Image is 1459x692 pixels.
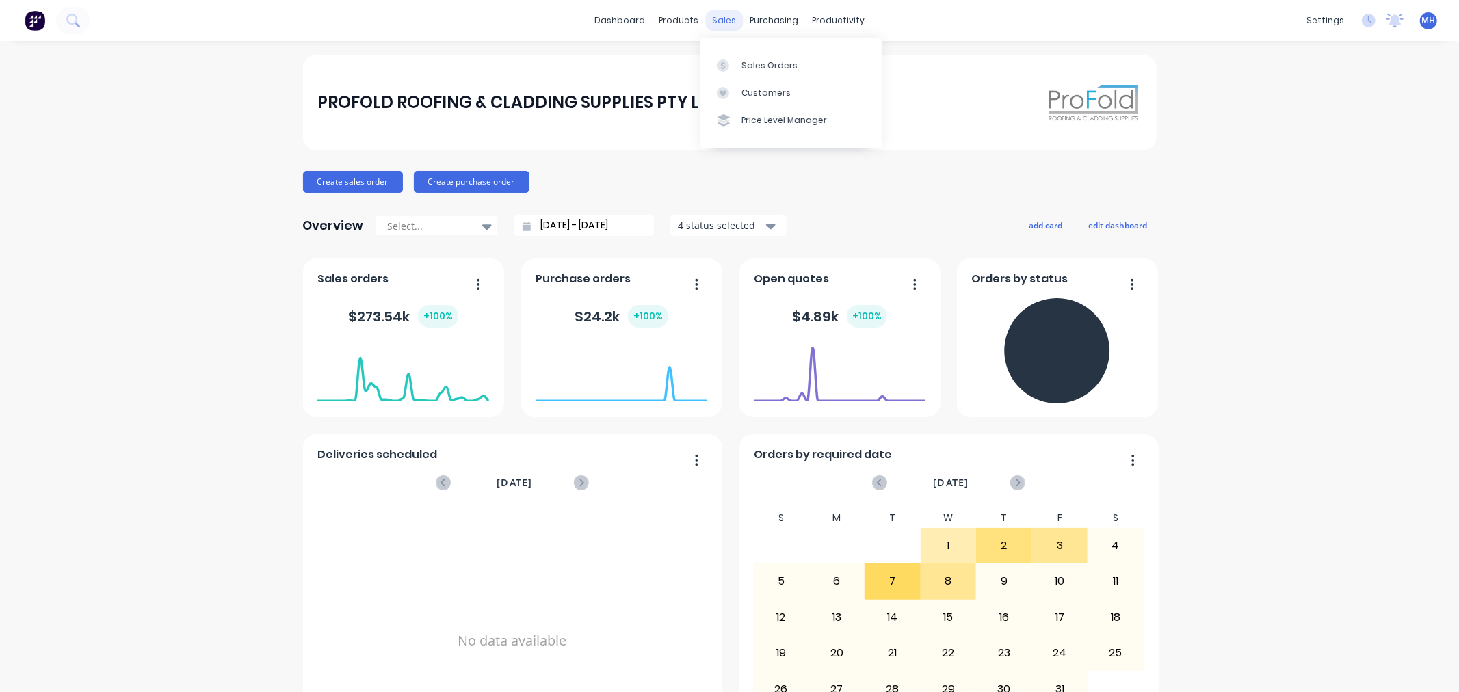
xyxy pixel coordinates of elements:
[670,215,787,236] button: 4 status selected
[754,447,892,463] span: Orders by required date
[1080,216,1157,234] button: edit dashboard
[921,636,976,670] div: 22
[743,10,805,31] div: purchasing
[977,636,1031,670] div: 23
[977,529,1031,563] div: 2
[847,305,887,328] div: + 100 %
[25,10,45,31] img: Factory
[1033,529,1088,563] div: 3
[1422,14,1436,27] span: MH
[575,305,668,328] div: $ 24.2k
[977,600,1031,635] div: 16
[754,636,809,670] div: 19
[810,636,865,670] div: 20
[865,564,920,598] div: 7
[497,475,532,490] span: [DATE]
[652,10,705,31] div: products
[348,305,458,328] div: $ 273.54k
[741,59,798,72] div: Sales Orders
[1046,79,1142,127] img: PROFOLD ROOFING & CLADDING SUPPLIES PTY LTD
[792,305,887,328] div: $ 4.89k
[865,508,921,528] div: T
[1032,508,1088,528] div: F
[977,564,1031,598] div: 9
[628,305,668,328] div: + 100 %
[933,475,969,490] span: [DATE]
[921,600,976,635] div: 15
[700,107,882,134] a: Price Level Manager
[418,305,458,328] div: + 100 %
[1021,216,1072,234] button: add card
[588,10,652,31] a: dashboard
[705,10,743,31] div: sales
[1088,508,1144,528] div: S
[753,508,809,528] div: S
[1033,564,1088,598] div: 10
[303,171,403,193] button: Create sales order
[741,87,791,99] div: Customers
[809,508,865,528] div: M
[865,600,920,635] div: 14
[536,271,631,287] span: Purchase orders
[921,564,976,598] div: 8
[741,114,827,127] div: Price Level Manager
[1088,564,1143,598] div: 11
[754,564,809,598] div: 5
[865,636,920,670] div: 21
[754,600,809,635] div: 12
[700,79,882,107] a: Customers
[317,271,389,287] span: Sales orders
[1033,636,1088,670] div: 24
[805,10,871,31] div: productivity
[1033,600,1088,635] div: 17
[317,89,722,116] div: PROFOLD ROOFING & CLADDING SUPPLIES PTY LTD
[810,564,865,598] div: 6
[1088,600,1143,635] div: 18
[678,218,764,232] div: 4 status selected
[1300,10,1351,31] div: settings
[810,600,865,635] div: 13
[700,51,882,79] a: Sales Orders
[971,271,1068,287] span: Orders by status
[1088,529,1143,563] div: 4
[754,271,829,287] span: Open quotes
[303,212,364,239] div: Overview
[976,508,1032,528] div: T
[921,529,976,563] div: 1
[921,508,977,528] div: W
[414,171,529,193] button: Create purchase order
[1088,636,1143,670] div: 25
